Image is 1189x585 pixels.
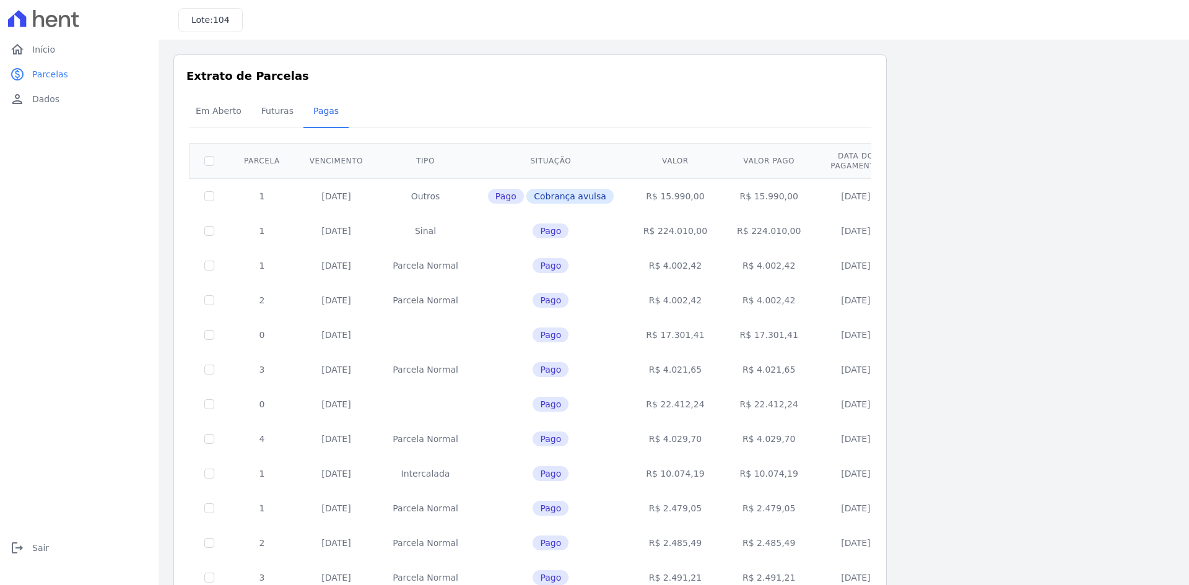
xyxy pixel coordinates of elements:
[629,143,722,178] th: Valor
[229,422,295,456] td: 4
[204,538,214,548] input: Só é possível selecionar pagamentos em aberto
[229,214,295,248] td: 1
[186,96,251,128] a: Em Aberto
[204,573,214,583] input: Só é possível selecionar pagamentos em aberto
[10,42,25,57] i: home
[229,248,295,283] td: 1
[295,387,378,422] td: [DATE]
[629,456,722,491] td: R$ 10.074,19
[303,96,349,128] a: Pagas
[229,318,295,352] td: 0
[204,226,214,236] input: Só é possível selecionar pagamentos em aberto
[816,387,895,422] td: [DATE]
[629,352,722,387] td: R$ 4.021,65
[378,456,473,491] td: Intercalada
[229,352,295,387] td: 3
[204,191,214,201] input: Só é possível selecionar pagamentos em aberto
[722,491,816,526] td: R$ 2.479,05
[722,178,816,214] td: R$ 15.990,00
[306,98,346,123] span: Pagas
[10,67,25,82] i: paid
[378,422,473,456] td: Parcela Normal
[629,526,722,560] td: R$ 2.485,49
[378,526,473,560] td: Parcela Normal
[816,283,895,318] td: [DATE]
[629,387,722,422] td: R$ 22.412,24
[295,214,378,248] td: [DATE]
[295,352,378,387] td: [DATE]
[378,178,473,214] td: Outros
[722,387,816,422] td: R$ 22.412,24
[629,422,722,456] td: R$ 4.029,70
[816,318,895,352] td: [DATE]
[229,178,295,214] td: 1
[213,15,230,25] span: 104
[32,68,68,80] span: Parcelas
[722,526,816,560] td: R$ 2.485,49
[188,98,249,123] span: Em Aberto
[378,143,473,178] th: Tipo
[229,491,295,526] td: 1
[816,456,895,491] td: [DATE]
[533,431,568,446] span: Pago
[5,535,154,560] a: logoutSair
[204,503,214,513] input: Só é possível selecionar pagamentos em aberto
[629,283,722,318] td: R$ 4.002,42
[295,491,378,526] td: [DATE]
[629,318,722,352] td: R$ 17.301,41
[526,189,614,204] span: Cobrança avulsa
[10,540,25,555] i: logout
[816,352,895,387] td: [DATE]
[229,283,295,318] td: 2
[295,283,378,318] td: [DATE]
[533,501,568,516] span: Pago
[32,542,49,554] span: Sair
[533,466,568,481] span: Pago
[204,261,214,271] input: Só é possível selecionar pagamentos em aberto
[5,37,154,62] a: homeInício
[204,365,214,375] input: Só é possível selecionar pagamentos em aberto
[533,293,568,308] span: Pago
[295,318,378,352] td: [DATE]
[533,570,568,585] span: Pago
[816,526,895,560] td: [DATE]
[533,397,568,412] span: Pago
[295,526,378,560] td: [DATE]
[722,422,816,456] td: R$ 4.029,70
[32,43,55,56] span: Início
[816,214,895,248] td: [DATE]
[533,258,568,273] span: Pago
[295,248,378,283] td: [DATE]
[204,295,214,305] input: Só é possível selecionar pagamentos em aberto
[295,178,378,214] td: [DATE]
[251,96,303,128] a: Futuras
[378,248,473,283] td: Parcela Normal
[229,143,295,178] th: Parcela
[488,189,524,204] span: Pago
[186,67,874,84] h3: Extrato de Parcelas
[32,93,59,105] span: Dados
[629,178,722,214] td: R$ 15.990,00
[295,422,378,456] td: [DATE]
[378,491,473,526] td: Parcela Normal
[295,143,378,178] th: Vencimento
[10,92,25,106] i: person
[816,422,895,456] td: [DATE]
[254,98,301,123] span: Futuras
[533,362,568,377] span: Pago
[629,214,722,248] td: R$ 224.010,00
[473,143,629,178] th: Situação
[204,469,214,479] input: Só é possível selecionar pagamentos em aberto
[722,352,816,387] td: R$ 4.021,65
[378,214,473,248] td: Sinal
[533,223,568,238] span: Pago
[722,214,816,248] td: R$ 224.010,00
[229,526,295,560] td: 2
[229,456,295,491] td: 1
[378,352,473,387] td: Parcela Normal
[533,535,568,550] span: Pago
[816,491,895,526] td: [DATE]
[816,248,895,283] td: [DATE]
[722,318,816,352] td: R$ 17.301,41
[816,143,895,178] th: Data do pagamento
